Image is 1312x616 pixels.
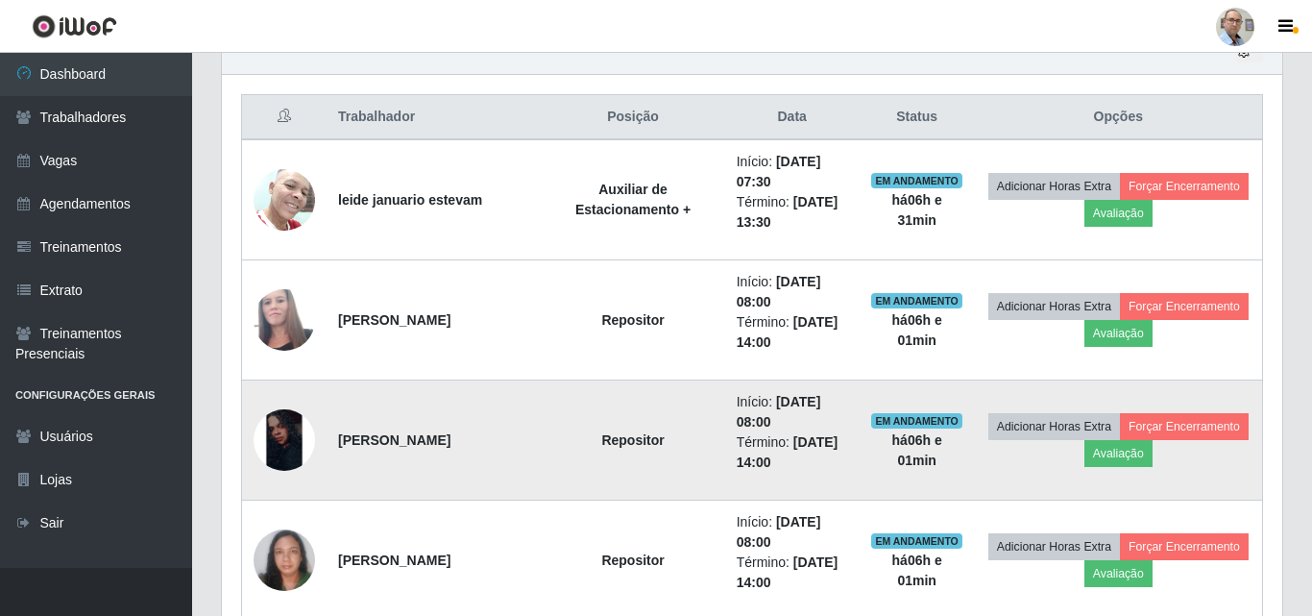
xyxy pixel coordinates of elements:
[737,514,821,550] time: [DATE] 08:00
[871,533,962,549] span: EM ANDAMENTO
[871,173,962,188] span: EM ANDAMENTO
[737,394,821,430] time: [DATE] 08:00
[892,192,942,228] strong: há 06 h e 31 min
[338,312,450,328] strong: [PERSON_NAME]
[737,272,848,312] li: Início:
[1084,560,1153,587] button: Avaliação
[541,95,724,140] th: Posição
[338,432,450,448] strong: [PERSON_NAME]
[32,14,117,38] img: CoreUI Logo
[338,553,450,568] strong: [PERSON_NAME]
[892,432,942,468] strong: há 06 h e 01 min
[988,413,1120,440] button: Adicionar Horas Extra
[988,173,1120,200] button: Adicionar Horas Extra
[254,409,315,471] img: 1704829522631.jpeg
[871,293,962,308] span: EM ANDAMENTO
[1084,440,1153,467] button: Avaliação
[988,533,1120,560] button: Adicionar Horas Extra
[737,274,821,309] time: [DATE] 08:00
[975,95,1263,140] th: Opções
[737,192,848,233] li: Término:
[737,312,848,353] li: Término:
[575,182,691,217] strong: Auxiliar de Estacionamento +
[1120,293,1249,320] button: Forçar Encerramento
[737,553,848,593] li: Término:
[601,312,664,328] strong: Repositor
[737,512,848,553] li: Início:
[254,268,315,372] img: 1709163979582.jpeg
[988,293,1120,320] button: Adicionar Horas Extra
[1084,320,1153,347] button: Avaliação
[1120,533,1249,560] button: Forçar Encerramento
[327,95,541,140] th: Trabalhador
[725,95,860,140] th: Data
[737,152,848,192] li: Início:
[601,553,664,568] strong: Repositor
[860,95,975,140] th: Status
[871,413,962,429] span: EM ANDAMENTO
[338,192,482,208] strong: leide januario estevam
[1120,173,1249,200] button: Forçar Encerramento
[601,432,664,448] strong: Repositor
[892,312,942,348] strong: há 06 h e 01 min
[254,159,315,240] img: 1755915941473.jpeg
[737,432,848,473] li: Término:
[737,154,821,189] time: [DATE] 07:30
[254,530,315,591] img: 1731531704923.jpeg
[1120,413,1249,440] button: Forçar Encerramento
[892,553,942,588] strong: há 06 h e 01 min
[737,392,848,432] li: Início:
[1084,200,1153,227] button: Avaliação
